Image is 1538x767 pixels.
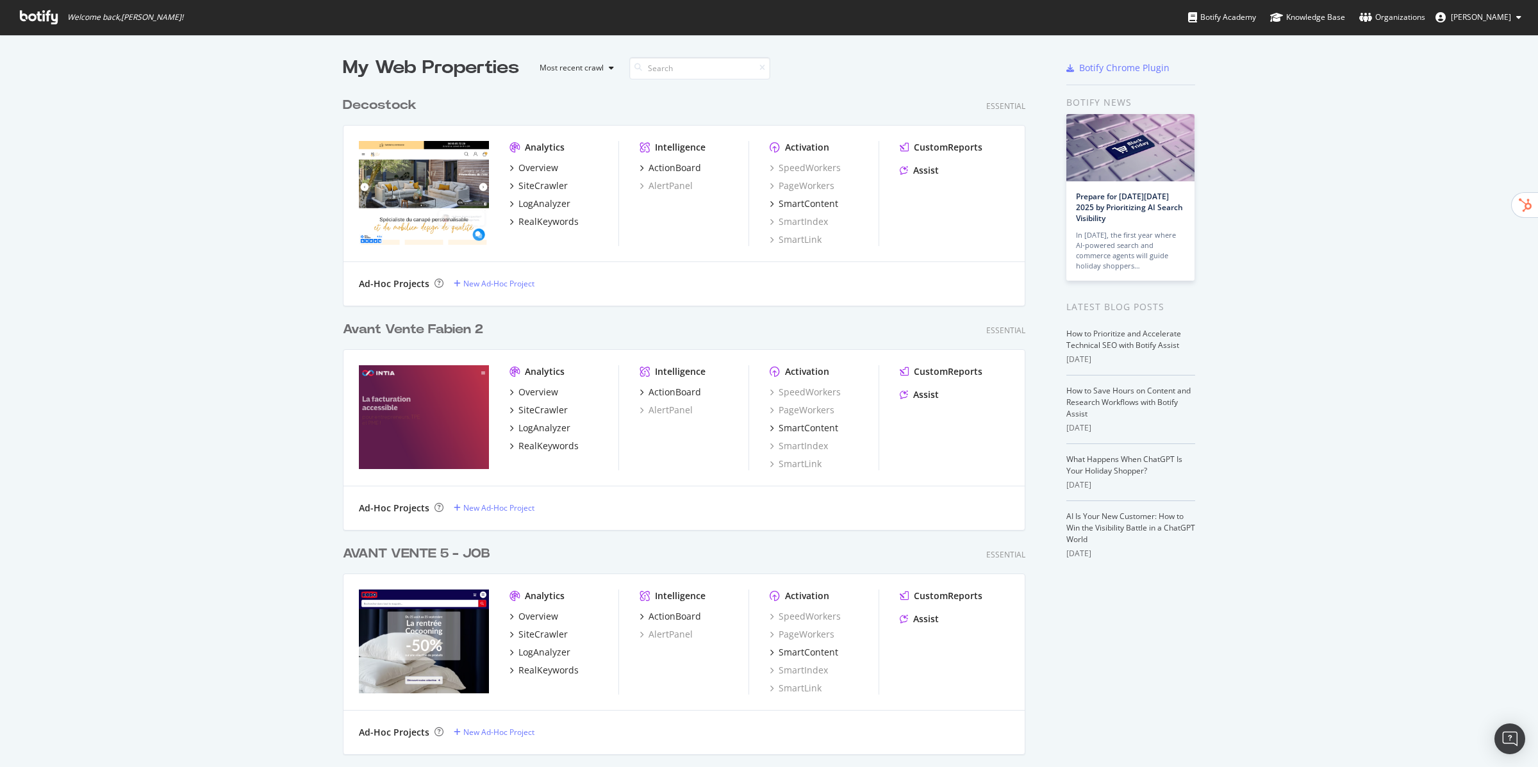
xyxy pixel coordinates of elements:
[913,164,939,177] div: Assist
[509,215,579,228] a: RealKeywords
[900,590,982,602] a: CustomReports
[640,161,701,174] a: ActionBoard
[1066,328,1181,351] a: How to Prioritize and Accelerate Technical SEO with Botify Assist
[518,628,568,641] div: SiteCrawler
[640,179,693,192] a: AlertPanel
[770,422,838,434] a: SmartContent
[1076,191,1183,224] a: Prepare for [DATE][DATE] 2025 by Prioritizing AI Search Visibility
[655,141,706,154] div: Intelligence
[343,320,488,339] a: Avant Vente Fabien 2
[770,440,828,452] div: SmartIndex
[785,365,829,378] div: Activation
[913,613,939,625] div: Assist
[1066,62,1170,74] a: Botify Chrome Plugin
[986,549,1025,560] div: Essential
[914,590,982,602] div: CustomReports
[770,197,838,210] a: SmartContent
[779,646,838,659] div: SmartContent
[785,141,829,154] div: Activation
[454,502,534,513] a: New Ad-Hoc Project
[914,141,982,154] div: CustomReports
[640,386,701,399] a: ActionBoard
[359,502,429,515] div: Ad-Hoc Projects
[518,664,579,677] div: RealKeywords
[770,215,828,228] a: SmartIndex
[785,590,829,602] div: Activation
[655,590,706,602] div: Intelligence
[1066,511,1195,545] a: AI Is Your New Customer: How to Win the Visibility Battle in a ChatGPT World
[770,233,822,246] a: SmartLink
[986,101,1025,111] div: Essential
[1066,548,1195,559] div: [DATE]
[655,365,706,378] div: Intelligence
[518,215,579,228] div: RealKeywords
[770,610,841,623] a: SpeedWorkers
[770,179,834,192] a: PageWorkers
[1425,7,1532,28] button: [PERSON_NAME]
[1066,354,1195,365] div: [DATE]
[518,161,558,174] div: Overview
[1188,11,1256,24] div: Botify Academy
[343,55,519,81] div: My Web Properties
[914,365,982,378] div: CustomReports
[454,278,534,289] a: New Ad-Hoc Project
[540,64,604,72] div: Most recent crawl
[67,12,183,22] span: Welcome back, [PERSON_NAME] !
[770,682,822,695] a: SmartLink
[518,386,558,399] div: Overview
[1270,11,1345,24] div: Knowledge Base
[779,197,838,210] div: SmartContent
[509,440,579,452] a: RealKeywords
[509,610,558,623] a: Overview
[649,386,701,399] div: ActionBoard
[343,96,417,115] div: Decostock
[518,404,568,416] div: SiteCrawler
[343,320,483,339] div: Avant Vente Fabien 2
[518,422,570,434] div: LogAnalyzer
[1066,114,1195,181] img: Prepare for Black Friday 2025 by Prioritizing AI Search Visibility
[509,179,568,192] a: SiteCrawler
[649,610,701,623] div: ActionBoard
[518,440,579,452] div: RealKeywords
[509,646,570,659] a: LogAnalyzer
[529,58,619,78] button: Most recent crawl
[770,161,841,174] a: SpeedWorkers
[1066,95,1195,110] div: Botify news
[463,502,534,513] div: New Ad-Hoc Project
[509,386,558,399] a: Overview
[343,96,422,115] a: Decostock
[640,404,693,416] div: AlertPanel
[770,664,828,677] a: SmartIndex
[463,727,534,738] div: New Ad-Hoc Project
[518,197,570,210] div: LogAnalyzer
[359,365,489,469] img: toutpourlejeu.com
[525,590,565,602] div: Analytics
[770,386,841,399] a: SpeedWorkers
[343,545,495,563] a: AVANT VENTE 5 - JOB
[770,458,822,470] a: SmartLink
[770,404,834,416] a: PageWorkers
[359,141,489,245] img: decostock.fr
[770,628,834,641] a: PageWorkers
[779,422,838,434] div: SmartContent
[640,610,701,623] a: ActionBoard
[359,726,429,739] div: Ad-Hoc Projects
[525,141,565,154] div: Analytics
[1076,230,1185,271] div: In [DATE], the first year where AI-powered search and commerce agents will guide holiday shoppers…
[1451,12,1511,22] span: Olivier Job
[649,161,701,174] div: ActionBoard
[525,365,565,378] div: Analytics
[518,179,568,192] div: SiteCrawler
[454,727,534,738] a: New Ad-Hoc Project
